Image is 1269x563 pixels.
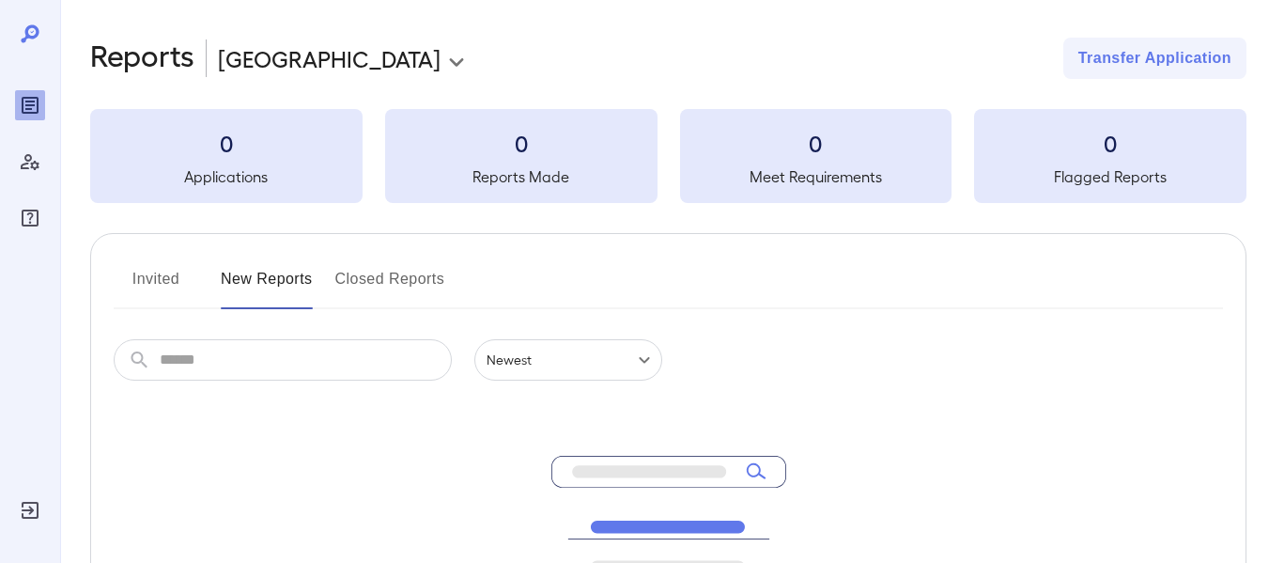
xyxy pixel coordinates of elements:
[680,165,952,188] h5: Meet Requirements
[680,128,952,158] h3: 0
[385,165,658,188] h5: Reports Made
[218,43,441,73] p: [GEOGRAPHIC_DATA]
[114,264,198,309] button: Invited
[15,203,45,233] div: FAQ
[335,264,445,309] button: Closed Reports
[90,165,363,188] h5: Applications
[15,147,45,177] div: Manage Users
[974,128,1246,158] h3: 0
[221,264,313,309] button: New Reports
[385,128,658,158] h3: 0
[974,165,1246,188] h5: Flagged Reports
[90,109,1246,203] summary: 0Applications0Reports Made0Meet Requirements0Flagged Reports
[15,90,45,120] div: Reports
[15,495,45,525] div: Log Out
[90,128,363,158] h3: 0
[90,38,194,79] h2: Reports
[474,339,662,381] div: Newest
[1063,38,1246,79] button: Transfer Application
